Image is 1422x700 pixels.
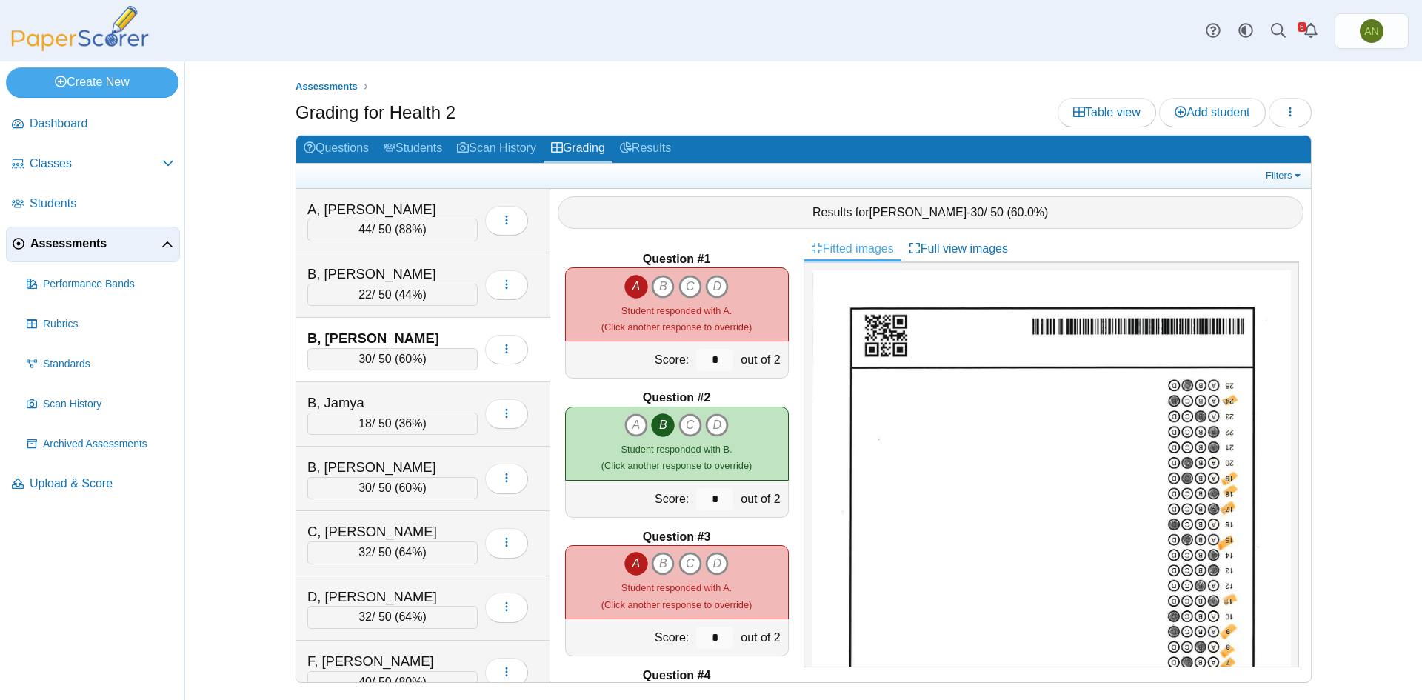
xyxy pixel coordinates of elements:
[398,417,422,430] span: 36%
[43,317,174,332] span: Rubrics
[43,277,174,292] span: Performance Bands
[643,529,711,545] b: Question #3
[398,353,422,365] span: 60%
[651,552,675,576] i: B
[307,652,455,671] div: F, [PERSON_NAME]
[307,329,455,348] div: B, [PERSON_NAME]
[1335,13,1409,49] a: Abby Nance
[1011,206,1044,219] span: 60.0%
[6,67,178,97] a: Create New
[1360,19,1383,43] span: Abby Nance
[737,481,787,517] div: out of 2
[737,341,787,378] div: out of 2
[398,223,422,236] span: 88%
[307,393,455,413] div: B, Jamya
[307,522,455,541] div: C, [PERSON_NAME]
[307,413,478,435] div: / 50 ( )
[643,390,711,406] b: Question #2
[307,477,478,499] div: / 50 ( )
[358,546,372,559] span: 32
[566,341,693,378] div: Score:
[901,236,1015,261] a: Full view images
[705,552,729,576] i: D
[566,619,693,656] div: Score:
[612,136,678,163] a: Results
[6,187,180,222] a: Students
[450,136,544,163] a: Scan History
[1073,106,1141,119] span: Table view
[307,606,478,628] div: / 50 ( )
[869,206,967,219] span: [PERSON_NAME]
[621,305,732,316] span: Student responded with A.
[678,552,702,576] i: C
[30,476,174,492] span: Upload & Score
[398,676,422,688] span: 80%
[1262,168,1307,183] a: Filters
[6,147,180,182] a: Classes
[376,136,450,163] a: Students
[651,413,675,437] i: B
[624,413,648,437] i: A
[307,541,478,564] div: / 50 ( )
[651,275,675,299] i: B
[398,481,422,494] span: 60%
[643,667,711,684] b: Question #4
[307,671,478,693] div: / 50 ( )
[21,427,180,462] a: Archived Assessments
[566,481,693,517] div: Score:
[737,619,787,656] div: out of 2
[6,6,154,51] img: PaperScorer
[358,481,372,494] span: 30
[601,305,752,333] small: (Click another response to override)
[307,200,455,219] div: A, [PERSON_NAME]
[624,552,648,576] i: A
[358,353,372,365] span: 30
[43,437,174,452] span: Archived Assessments
[307,284,478,306] div: / 50 ( )
[358,610,372,623] span: 32
[1159,98,1265,127] a: Add student
[1175,106,1249,119] span: Add student
[1364,26,1378,36] span: Abby Nance
[296,81,358,92] span: Assessments
[558,196,1304,229] div: Results for - / 50 ( )
[307,587,455,607] div: D, [PERSON_NAME]
[6,467,180,502] a: Upload & Score
[6,227,180,262] a: Assessments
[296,100,455,125] h1: Grading for Health 2
[30,116,174,132] span: Dashboard
[358,417,372,430] span: 18
[307,264,455,284] div: B, [PERSON_NAME]
[358,223,372,236] span: 44
[30,236,161,252] span: Assessments
[544,136,612,163] a: Grading
[358,288,372,301] span: 22
[398,288,422,301] span: 44%
[601,582,752,610] small: (Click another response to override)
[307,219,478,241] div: / 50 ( )
[624,275,648,299] i: A
[804,236,901,261] a: Fitted images
[30,156,162,172] span: Classes
[358,676,372,688] span: 40
[621,444,732,455] span: Student responded with B.
[398,610,422,623] span: 64%
[643,251,711,267] b: Question #1
[30,196,174,212] span: Students
[6,41,154,53] a: PaperScorer
[705,413,729,437] i: D
[1295,15,1327,47] a: Alerts
[21,267,180,302] a: Performance Bands
[678,413,702,437] i: C
[307,458,455,477] div: B, [PERSON_NAME]
[678,275,702,299] i: C
[6,107,180,142] a: Dashboard
[21,347,180,382] a: Standards
[705,275,729,299] i: D
[292,78,361,96] a: Assessments
[398,546,422,559] span: 64%
[43,397,174,412] span: Scan History
[21,307,180,342] a: Rubrics
[43,357,174,372] span: Standards
[296,136,376,163] a: Questions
